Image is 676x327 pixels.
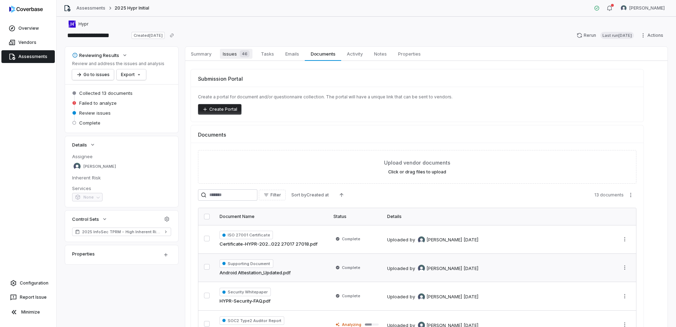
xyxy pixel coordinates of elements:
[387,293,478,300] div: Uploaded
[198,131,226,138] span: Documents
[20,294,47,300] span: Report Issue
[220,269,291,276] a: Android Attestation_Updated.pdf
[165,29,178,42] button: Copy link
[79,90,133,96] span: Collected 13 documents
[426,293,462,300] span: [PERSON_NAME]
[617,3,669,13] button: Madison Hull avatar[PERSON_NAME]
[72,52,119,58] div: Reviewing Results
[344,49,366,58] span: Activity
[72,153,171,160] dt: Assignee
[198,104,241,115] button: Create Portal
[9,6,43,13] img: logo-D7KZi-bG.svg
[79,100,117,106] span: Failed to analyze
[115,5,149,11] span: 2025 Hypr Initial
[220,259,273,268] span: Supporting Document
[333,214,379,219] div: Status
[339,192,344,198] svg: Ascending
[418,236,425,243] img: Madison Hull avatar
[132,32,165,39] span: Created [DATE]
[342,265,360,270] span: Complete
[387,265,478,272] div: Uploaded
[426,236,462,243] span: [PERSON_NAME]
[117,69,146,80] button: Export
[220,241,317,248] a: Certificate-HYPR-202...022 27017 27018.pdf
[72,142,87,148] span: Details
[220,214,325,219] div: Document Name
[18,54,47,59] span: Assessments
[79,120,100,126] span: Complete
[1,50,55,63] a: Assessments
[82,229,161,235] span: 2025 InfoSec TPRM - High Inherent Risk (TruSight Supported)
[220,231,273,239] span: ISO 27001 Certificate
[464,265,478,272] div: [DATE]
[287,190,333,200] button: Sort byCreated at
[70,138,98,151] button: Details
[20,280,48,286] span: Configuration
[464,293,478,300] div: [DATE]
[74,163,81,170] img: Madison Hull avatar
[388,169,446,175] label: Click or drag files to upload
[83,164,116,169] span: [PERSON_NAME]
[426,265,462,272] span: [PERSON_NAME]
[3,277,53,289] a: Configuration
[342,293,360,299] span: Complete
[79,110,111,116] span: Review issues
[70,49,130,62] button: Reviewing Results
[21,309,40,315] span: Minimize
[387,214,611,219] div: Details
[410,236,462,243] div: by
[3,291,53,304] button: Report Issue
[198,75,243,82] span: Submission Portal
[66,18,91,30] button: https://hypr.com/Hypr
[1,22,55,35] a: Overview
[334,190,349,200] button: Ascending
[72,174,171,181] dt: Inherent Risk
[72,61,164,67] p: Review and address the issues and analysis
[70,213,110,225] button: Control Sets
[220,288,271,296] span: Security Whitepaper
[621,5,627,11] img: Madison Hull avatar
[395,49,424,58] span: Properties
[619,234,630,245] button: More actions
[188,49,214,58] span: Summary
[342,236,360,242] span: Complete
[619,291,630,302] button: More actions
[600,32,634,39] span: Last run [DATE]
[3,305,53,319] button: Minimize
[387,236,478,243] div: Uploaded
[638,30,668,41] button: Actions
[220,298,270,305] a: HYPR-Security-FAQ.pdf
[629,5,665,11] span: [PERSON_NAME]
[410,265,462,272] div: by
[240,50,250,57] span: 46
[308,49,338,58] span: Documents
[410,293,462,300] div: by
[258,49,277,58] span: Tasks
[220,49,252,59] span: Issues
[619,262,630,273] button: More actions
[1,36,55,49] a: Vendors
[72,216,99,222] span: Control Sets
[418,265,425,272] img: Madison Hull avatar
[572,30,638,41] button: RerunLast run[DATE]
[594,192,624,198] span: 13 documents
[72,228,171,236] a: 2025 InfoSec TPRM - High Inherent Risk (TruSight Supported)
[464,236,478,243] div: [DATE]
[72,69,114,80] button: Go to issues
[220,316,284,325] span: SOC2 Type2 Auditor Report
[270,192,281,198] span: Filter
[259,190,286,200] button: Filter
[198,94,636,100] p: Create a portal for document and/or questionnaire collection. The portal will have a unique link ...
[384,159,450,166] span: Upload vendor documents
[371,49,390,58] span: Notes
[78,21,88,27] span: Hypr
[76,5,105,11] a: Assessments
[625,190,636,200] button: More actions
[18,25,39,31] span: Overview
[418,293,425,300] img: Madison Hull avatar
[72,185,171,191] dt: Services
[18,40,36,45] span: Vendors
[282,49,302,58] span: Emails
